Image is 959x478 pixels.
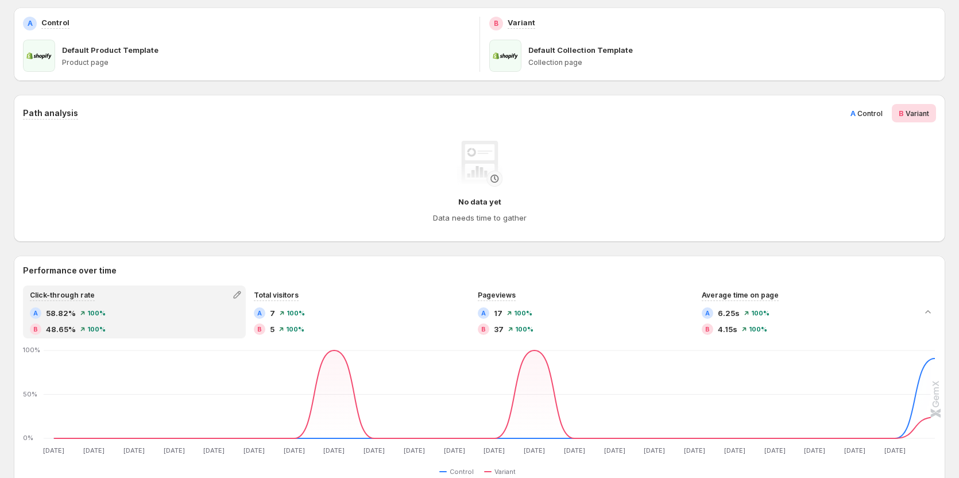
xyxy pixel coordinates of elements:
[364,446,385,454] text: [DATE]
[257,326,262,333] h2: B
[564,446,585,454] text: [DATE]
[30,291,95,299] span: Click-through rate
[481,326,486,333] h2: B
[705,326,710,333] h2: B
[604,446,625,454] text: [DATE]
[494,323,504,335] span: 37
[23,265,936,276] h2: Performance over time
[508,17,535,28] p: Variant
[457,141,502,187] img: No data yet
[123,446,145,454] text: [DATE]
[46,323,76,335] span: 48.65%
[243,446,265,454] text: [DATE]
[23,390,37,398] text: 50%
[804,446,825,454] text: [DATE]
[257,310,262,317] h2: A
[478,291,516,299] span: Pageviews
[203,446,225,454] text: [DATE]
[899,109,904,118] span: B
[514,310,532,317] span: 100%
[920,304,936,320] button: Collapse chart
[528,44,633,56] p: Default Collection Template
[87,326,106,333] span: 100%
[33,310,38,317] h2: A
[749,326,767,333] span: 100%
[481,310,486,317] h2: A
[494,307,502,319] span: 17
[286,326,304,333] span: 100%
[458,196,501,207] h4: No data yet
[23,434,33,442] text: 0%
[23,107,78,119] h3: Path analysis
[62,44,158,56] p: Default Product Template
[404,446,425,454] text: [DATE]
[41,17,69,28] p: Control
[484,446,505,454] text: [DATE]
[270,323,274,335] span: 5
[906,109,929,118] span: Variant
[87,310,106,317] span: 100%
[28,19,33,28] h2: A
[515,326,533,333] span: 100%
[33,326,38,333] h2: B
[323,446,345,454] text: [DATE]
[494,467,516,476] span: Variant
[702,291,779,299] span: Average time on page
[684,446,705,454] text: [DATE]
[884,446,906,454] text: [DATE]
[46,307,76,319] span: 58.82%
[284,446,305,454] text: [DATE]
[23,346,40,354] text: 100%
[444,446,465,454] text: [DATE]
[23,40,55,72] img: Default Product Template
[718,323,737,335] span: 4.15s
[450,467,474,476] span: Control
[644,446,665,454] text: [DATE]
[489,40,521,72] img: Default Collection Template
[494,19,498,28] h2: B
[524,446,545,454] text: [DATE]
[528,58,937,67] p: Collection page
[83,446,105,454] text: [DATE]
[850,109,856,118] span: A
[43,446,64,454] text: [DATE]
[270,307,275,319] span: 7
[751,310,769,317] span: 100%
[705,310,710,317] h2: A
[164,446,185,454] text: [DATE]
[857,109,883,118] span: Control
[254,291,299,299] span: Total visitors
[718,307,740,319] span: 6.25s
[287,310,305,317] span: 100%
[764,446,786,454] text: [DATE]
[433,212,527,223] h4: Data needs time to gather
[62,58,470,67] p: Product page
[724,446,745,454] text: [DATE]
[844,446,865,454] text: [DATE]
